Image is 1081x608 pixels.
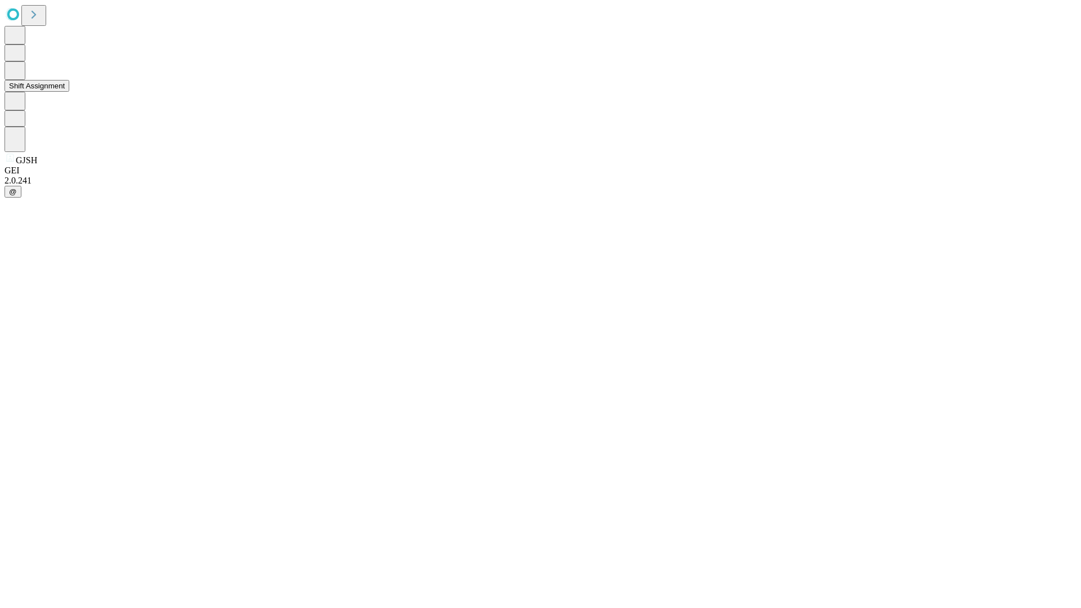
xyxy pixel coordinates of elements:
button: @ [5,186,21,198]
div: 2.0.241 [5,176,1076,186]
button: Shift Assignment [5,80,69,92]
span: @ [9,187,17,196]
span: GJSH [16,155,37,165]
div: GEI [5,166,1076,176]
